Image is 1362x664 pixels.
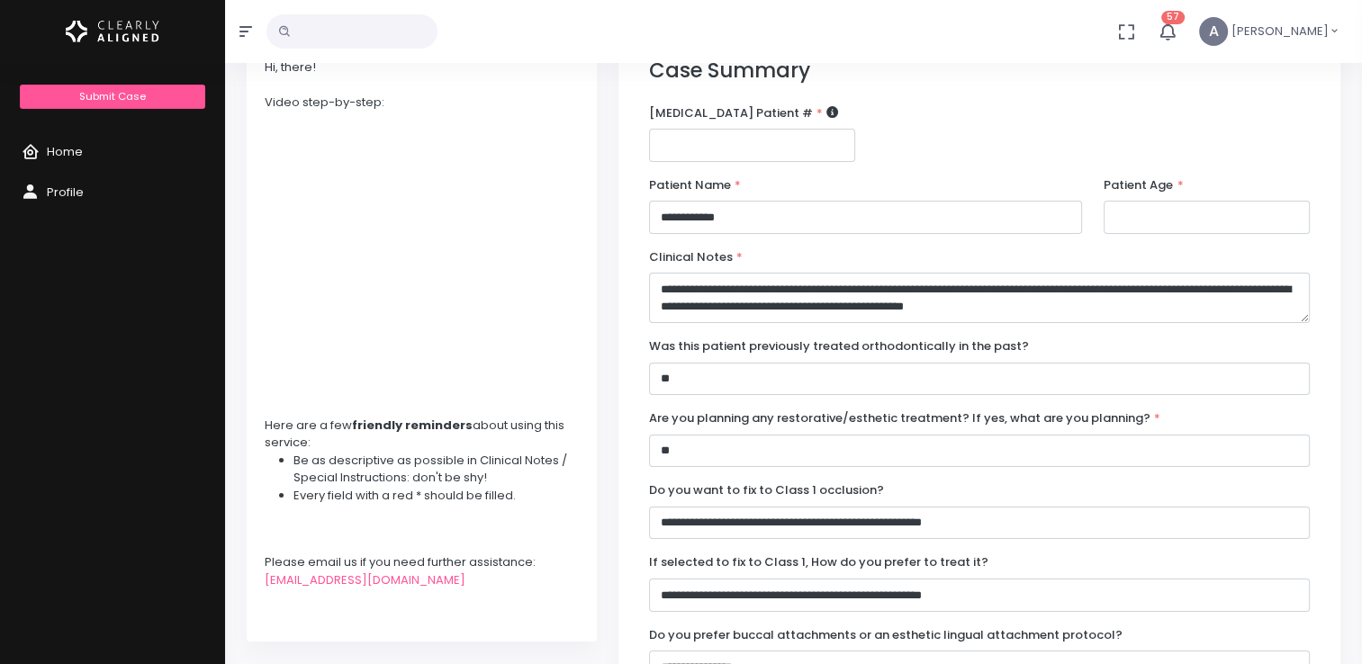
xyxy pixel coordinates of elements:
[649,58,1310,83] h3: Case Summary
[649,409,1160,427] label: Are you planning any restorative/esthetic treatment? If yes, what are you planning?
[265,94,579,112] div: Video step-by-step:
[293,487,579,505] li: Every field with a red * should be filled.
[1231,22,1329,40] span: [PERSON_NAME]
[20,85,204,109] a: Submit Case
[649,176,741,194] label: Patient Name
[649,104,838,122] label: [MEDICAL_DATA] Patient #
[649,337,1029,355] label: Was this patient previously treated orthodontically in the past?
[293,452,579,487] li: Be as descriptive as possible in Clinical Notes / Special Instructions: don't be shy!
[265,58,579,76] div: Hi, there!
[352,417,473,434] strong: friendly reminders
[265,417,579,452] div: Here are a few about using this service:
[265,553,579,571] div: Please email us if you need further assistance:
[649,626,1123,644] label: Do you prefer buccal attachments or an esthetic lingual attachment protocol?
[1199,17,1228,46] span: A
[66,13,159,50] img: Logo Horizontal
[649,481,884,499] label: Do you want to fix to Class 1 occlusion?
[1104,176,1183,194] label: Patient Age
[649,553,988,571] label: If selected to fix to Class 1, How do you prefer to treat it?
[265,571,465,588] a: [EMAIL_ADDRESS][DOMAIN_NAME]
[649,248,743,266] label: Clinical Notes
[47,184,84,201] span: Profile
[79,89,146,103] span: Submit Case
[47,143,83,160] span: Home
[1161,11,1185,24] span: 57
